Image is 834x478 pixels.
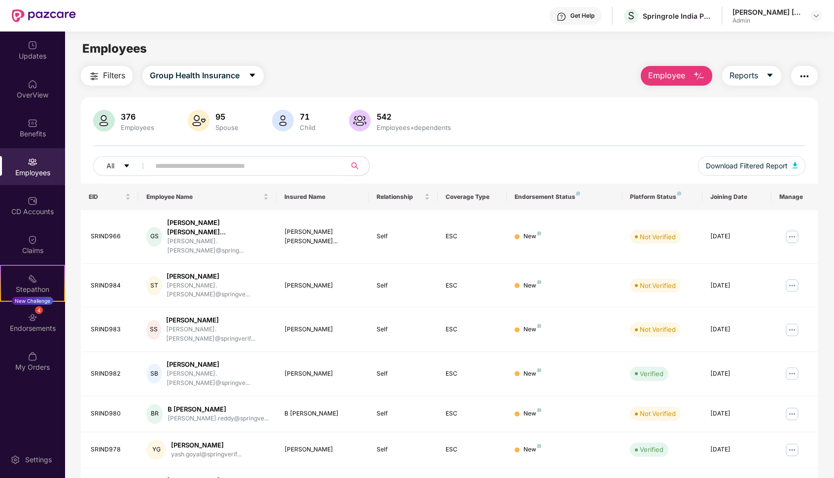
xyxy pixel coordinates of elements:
[88,70,100,82] img: svg+xml;base64,PHN2ZyB4bWxucz0iaHR0cDovL3d3dy53My5vcmcvMjAwMC9zdmciIHdpZHRoPSIyNCIgaGVpZ2h0PSIyNC...
[93,156,153,176] button: Allcaret-down
[640,324,676,334] div: Not Verified
[446,409,499,418] div: ESC
[146,276,162,295] div: ST
[369,184,438,210] th: Relationship
[167,272,269,281] div: [PERSON_NAME]
[168,414,269,423] div: [PERSON_NAME].reddy@springve...
[93,110,115,131] img: svg+xml;base64,PHN2ZyB4bWxucz0iaHR0cDovL3d3dy53My5vcmcvMjAwMC9zdmciIHhtbG5zOnhsaW5rPSJodHRwOi8vd3...
[91,409,131,418] div: SRIND980
[640,409,676,418] div: Not Verified
[793,162,798,168] img: svg+xml;base64,PHN2ZyB4bWxucz0iaHR0cDovL3d3dy53My5vcmcvMjAwMC9zdmciIHhtbG5zOnhsaW5rPSJodHRwOi8vd3...
[12,297,53,305] div: New Challenge
[167,281,269,300] div: [PERSON_NAME].[PERSON_NAME]@springve...
[28,235,37,245] img: svg+xml;base64,PHN2ZyBpZD0iQ2xhaW0iIHhtbG5zPSJodHRwOi8vd3d3LnczLm9yZy8yMDAwL3N2ZyIgd2lkdGg9IjIwIi...
[710,232,764,241] div: [DATE]
[171,441,242,450] div: [PERSON_NAME]
[377,369,430,379] div: Self
[377,193,422,201] span: Relationship
[706,160,788,171] span: Download Filtered Report
[91,445,131,454] div: SRIND978
[812,12,820,20] img: svg+xml;base64,PHN2ZyBpZD0iRHJvcGRvd24tMzJ4MzIiIHhtbG5zPSJodHRwOi8vd3d3LnczLm9yZy8yMDAwL3N2ZyIgd2...
[446,325,499,334] div: ESC
[784,366,800,382] img: manageButton
[515,193,614,201] div: Endorsement Status
[28,118,37,128] img: svg+xml;base64,PHN2ZyBpZD0iQmVuZWZpdHMiIHhtbG5zPSJodHRwOi8vd3d3LnczLm9yZy8yMDAwL3N2ZyIgd2lkdGg9Ij...
[377,409,430,418] div: Self
[298,112,317,122] div: 71
[28,157,37,167] img: svg+xml;base64,PHN2ZyBpZD0iRW1wbG95ZWVzIiB4bWxucz0iaHR0cDovL3d3dy53My5vcmcvMjAwMC9zdmciIHdpZHRoPS...
[28,196,37,206] img: svg+xml;base64,PHN2ZyBpZD0iQ0RfQWNjb3VudHMiIGRhdGEtbmFtZT0iQ0QgQWNjb3VudHMiIHhtbG5zPSJodHRwOi8vd3...
[213,124,241,131] div: Spouse
[640,232,676,242] div: Not Verified
[784,406,800,422] img: manageButton
[771,184,817,210] th: Manage
[10,455,20,465] img: svg+xml;base64,PHN2ZyBpZD0iU2V0dGluZy0yMHgyMCIgeG1sbnM9Imh0dHA6Ly93d3cudzMub3JnLzIwMDAvc3ZnIiB3aW...
[298,124,317,131] div: Child
[22,455,55,465] div: Settings
[523,232,541,241] div: New
[167,369,269,388] div: [PERSON_NAME].[PERSON_NAME]@springve...
[537,408,541,412] img: svg+xml;base64,PHN2ZyB4bWxucz0iaHR0cDovL3d3dy53My5vcmcvMjAwMC9zdmciIHdpZHRoPSI4IiBoZWlnaHQ9IjgiIH...
[698,156,805,176] button: Download Filtered Report
[648,69,685,82] span: Employee
[710,325,764,334] div: [DATE]
[446,281,499,290] div: ESC
[81,66,133,86] button: Filters
[142,66,264,86] button: Group Health Insurancecaret-down
[784,442,800,458] img: manageButton
[166,316,269,325] div: [PERSON_NAME]
[146,227,162,247] div: GS
[784,322,800,338] img: manageButton
[710,445,764,454] div: [DATE]
[146,404,163,424] div: BR
[710,409,764,418] div: [DATE]
[537,368,541,372] img: svg+xml;base64,PHN2ZyB4bWxucz0iaHR0cDovL3d3dy53My5vcmcvMjAwMC9zdmciIHdpZHRoPSI4IiBoZWlnaHQ9IjgiIH...
[139,184,277,210] th: Employee Name
[284,409,361,418] div: B [PERSON_NAME]
[556,12,566,22] img: svg+xml;base64,PHN2ZyBpZD0iSGVscC0zMngzMiIgeG1sbnM9Imh0dHA6Ly93d3cudzMub3JnLzIwMDAvc3ZnIiB3aWR0aD...
[106,160,114,171] span: All
[171,450,242,459] div: yash.goyal@springverif...
[630,193,695,201] div: Platform Status
[730,69,758,82] span: Reports
[277,184,369,210] th: Insured Name
[576,191,580,195] img: svg+xml;base64,PHN2ZyB4bWxucz0iaHR0cDovL3d3dy53My5vcmcvMjAwMC9zdmciIHdpZHRoPSI4IiBoZWlnaHQ9IjgiIH...
[784,278,800,293] img: manageButton
[640,445,663,454] div: Verified
[643,11,712,21] div: Springrole India Private Limited
[523,409,541,418] div: New
[722,66,781,86] button: Reportscaret-down
[167,218,269,237] div: [PERSON_NAME] [PERSON_NAME]...
[284,369,361,379] div: [PERSON_NAME]
[91,325,131,334] div: SRIND983
[119,112,156,122] div: 376
[146,440,166,460] div: YG
[377,232,430,241] div: Self
[446,445,499,454] div: ESC
[248,71,256,80] span: caret-down
[91,281,131,290] div: SRIND984
[377,325,430,334] div: Self
[146,364,162,383] div: SB
[732,17,801,25] div: Admin
[167,360,269,369] div: [PERSON_NAME]
[640,281,676,290] div: Not Verified
[702,184,771,210] th: Joining Date
[523,281,541,290] div: New
[523,369,541,379] div: New
[349,110,371,131] img: svg+xml;base64,PHN2ZyB4bWxucz0iaHR0cDovL3d3dy53My5vcmcvMjAwMC9zdmciIHhtbG5zOnhsaW5rPSJodHRwOi8vd3...
[82,41,147,56] span: Employees
[28,40,37,50] img: svg+xml;base64,PHN2ZyBpZD0iVXBkYXRlZCIgeG1sbnM9Imh0dHA6Ly93d3cudzMub3JnLzIwMDAvc3ZnIiB3aWR0aD0iMj...
[377,445,430,454] div: Self
[167,237,269,255] div: [PERSON_NAME].[PERSON_NAME]@spring...
[377,281,430,290] div: Self
[28,351,37,361] img: svg+xml;base64,PHN2ZyBpZD0iTXlfT3JkZXJzIiBkYXRhLW5hbWU9Ik15IE9yZGVycyIgeG1sbnM9Imh0dHA6Ly93d3cudz...
[35,306,43,314] div: 4
[523,325,541,334] div: New
[146,193,261,201] span: Employee Name
[119,124,156,131] div: Employees
[28,274,37,284] img: svg+xml;base64,PHN2ZyB4bWxucz0iaHR0cDovL3d3dy53My5vcmcvMjAwMC9zdmciIHdpZHRoPSIyMSIgaGVpZ2h0PSIyMC...
[537,444,541,448] img: svg+xml;base64,PHN2ZyB4bWxucz0iaHR0cDovL3d3dy53My5vcmcvMjAwMC9zdmciIHdpZHRoPSI4IiBoZWlnaHQ9IjgiIH...
[766,71,774,80] span: caret-down
[166,325,269,344] div: [PERSON_NAME].[PERSON_NAME]@springverif...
